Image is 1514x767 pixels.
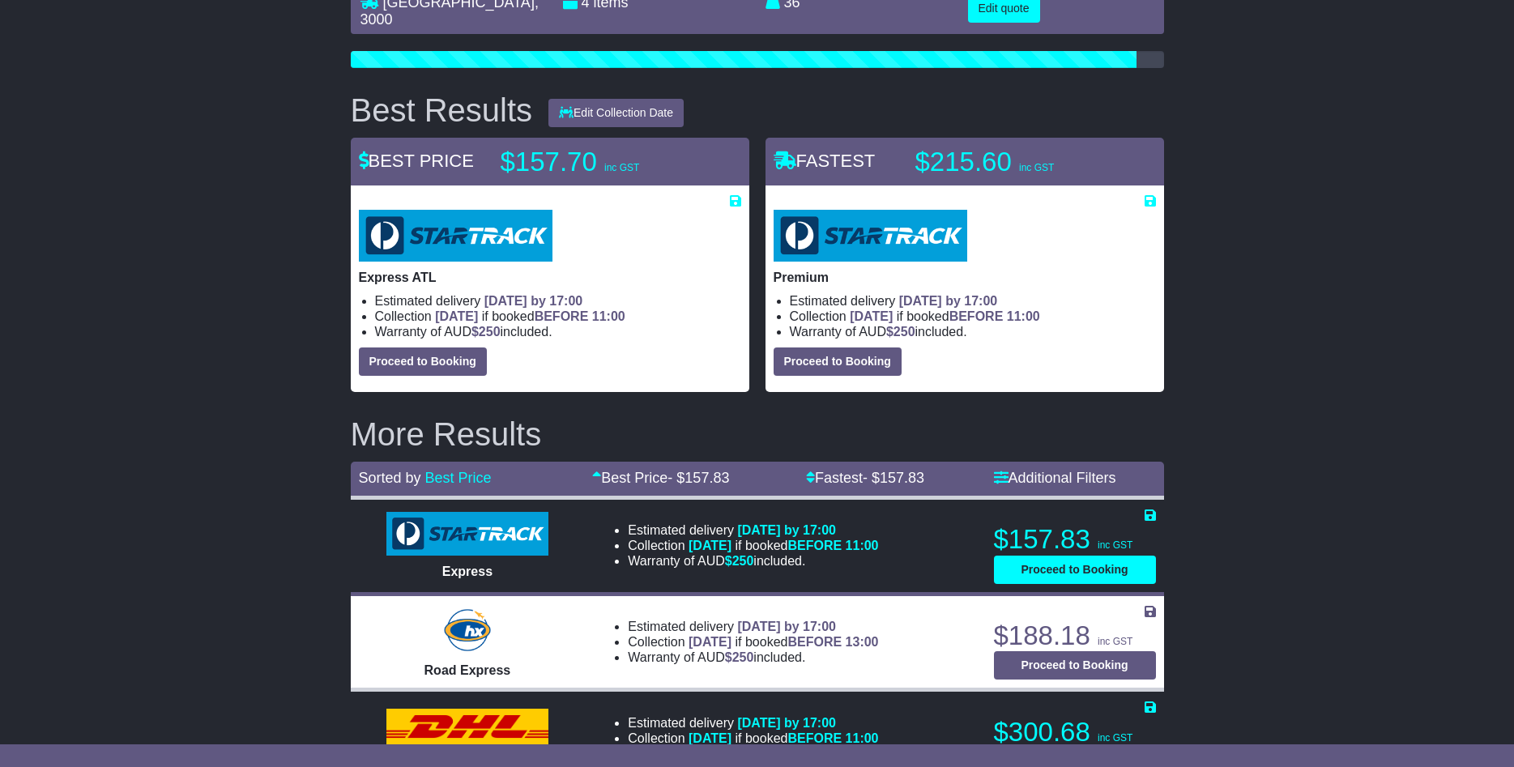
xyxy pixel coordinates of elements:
span: Express [442,565,493,578]
button: Proceed to Booking [994,651,1156,680]
span: [DATE] by 17:00 [737,716,836,730]
span: 11:00 [592,309,625,323]
span: 11:00 [846,539,879,552]
span: - $ [863,470,924,486]
li: Warranty of AUD included. [628,650,878,665]
span: 13:00 [846,635,879,649]
li: Estimated delivery [628,522,878,538]
p: $300.68 [994,716,1156,748]
span: inc GST [604,162,639,173]
span: 157.83 [684,470,729,486]
span: [DATE] [689,731,731,745]
span: 11:00 [846,731,879,745]
button: Proceed to Booking [359,347,487,376]
li: Collection [628,634,878,650]
p: $157.70 [501,146,703,178]
li: Estimated delivery [628,715,878,731]
img: Hunter Express: Road Express [441,606,494,654]
li: Warranty of AUD included. [628,553,878,569]
span: 250 [479,325,501,339]
img: StarTrack: Express [386,512,548,556]
span: inc GST [1098,539,1132,551]
span: if booked [689,539,878,552]
a: Fastest- $157.83 [806,470,924,486]
span: inc GST [1019,162,1054,173]
li: Estimated delivery [790,293,1156,309]
li: Warranty of AUD included. [790,324,1156,339]
button: Edit Collection Date [548,99,684,127]
span: 11:00 [1007,309,1040,323]
span: $ [725,650,754,664]
span: 250 [893,325,915,339]
span: inc GST [1098,732,1132,744]
span: 250 [732,650,754,664]
span: Road Express [424,663,511,677]
span: [DATE] [689,635,731,649]
span: [DATE] [689,539,731,552]
span: [DATE] by 17:00 [737,523,836,537]
p: $188.18 [994,620,1156,652]
span: BEFORE [787,731,842,745]
p: Express ATL [359,270,741,285]
span: BEFORE [787,635,842,649]
span: BEFORE [535,309,589,323]
h2: More Results [351,416,1164,452]
span: $ [725,554,754,568]
li: Estimated delivery [375,293,741,309]
li: Estimated delivery [628,619,878,634]
li: Collection [628,731,878,746]
span: [DATE] by 17:00 [484,294,583,308]
span: if booked [850,309,1039,323]
li: Collection [375,309,741,324]
img: StarTrack: Premium [774,210,967,262]
p: $215.60 [915,146,1118,178]
span: if booked [689,731,878,745]
span: if booked [435,309,625,323]
span: [DATE] [435,309,478,323]
button: Proceed to Booking [774,347,902,376]
p: $157.83 [994,523,1156,556]
span: - $ [667,470,729,486]
a: Best Price [425,470,492,486]
p: Premium [774,270,1156,285]
span: [DATE] by 17:00 [737,620,836,633]
span: [DATE] by 17:00 [899,294,998,308]
span: Sorted by [359,470,421,486]
span: FASTEST [774,151,876,171]
button: Proceed to Booking [994,556,1156,584]
a: Best Price- $157.83 [592,470,729,486]
span: $ [886,325,915,339]
span: inc GST [1098,636,1132,647]
li: Warranty of AUD included. [375,324,741,339]
span: [DATE] [850,309,893,323]
span: $ [471,325,501,339]
img: StarTrack: Express ATL [359,210,552,262]
li: Collection [628,538,878,553]
span: 250 [732,554,754,568]
span: BEST PRICE [359,151,474,171]
span: 157.83 [880,470,924,486]
span: BEFORE [787,539,842,552]
span: BEFORE [949,309,1004,323]
li: Collection [790,309,1156,324]
img: DHL: Domestic Express [386,709,548,744]
a: Additional Filters [994,470,1116,486]
div: Best Results [343,92,541,128]
span: if booked [689,635,878,649]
